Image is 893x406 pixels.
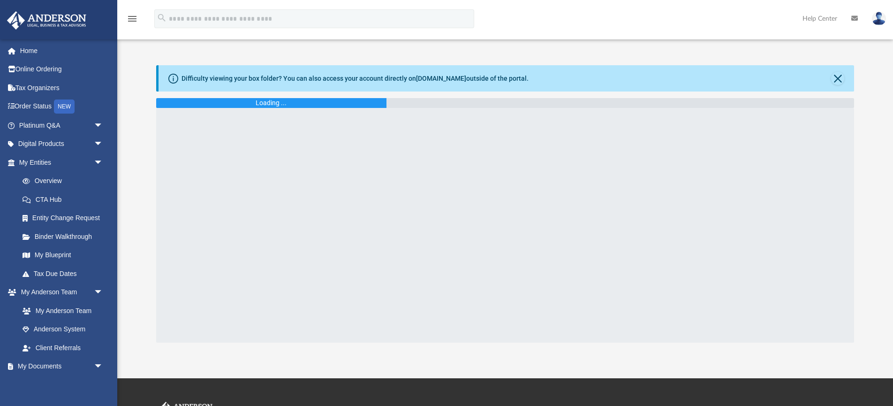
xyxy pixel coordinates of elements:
button: Close [831,72,844,85]
span: arrow_drop_down [94,153,113,172]
i: menu [127,13,138,24]
span: arrow_drop_down [94,283,113,302]
div: Difficulty viewing your box folder? You can also access your account directly on outside of the p... [182,74,529,84]
a: My Anderson Teamarrow_drop_down [7,283,113,302]
span: arrow_drop_down [94,357,113,376]
a: Binder Walkthrough [13,227,117,246]
a: My Blueprint [13,246,113,265]
a: Tax Organizers [7,78,117,97]
a: Online Ordering [7,60,117,79]
a: Order StatusNEW [7,97,117,116]
a: CTA Hub [13,190,117,209]
a: My Anderson Team [13,301,108,320]
span: arrow_drop_down [94,135,113,154]
a: My Documentsarrow_drop_down [7,357,113,376]
a: Platinum Q&Aarrow_drop_down [7,116,117,135]
a: Entity Change Request [13,209,117,228]
a: Anderson System [13,320,113,339]
a: Home [7,41,117,60]
a: Overview [13,172,117,191]
i: search [157,13,167,23]
a: Client Referrals [13,338,113,357]
span: arrow_drop_down [94,116,113,135]
div: NEW [54,100,75,114]
a: My Entitiesarrow_drop_down [7,153,117,172]
div: Loading ... [256,98,287,108]
img: User Pic [872,12,886,25]
a: menu [127,18,138,24]
a: Tax Due Dates [13,264,117,283]
a: Digital Productsarrow_drop_down [7,135,117,153]
img: Anderson Advisors Platinum Portal [4,11,89,30]
a: [DOMAIN_NAME] [416,75,466,82]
